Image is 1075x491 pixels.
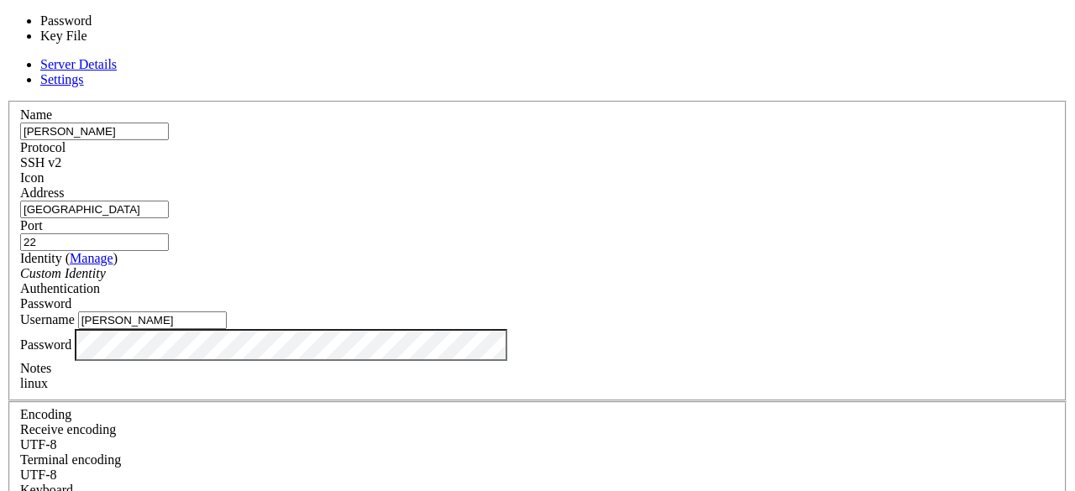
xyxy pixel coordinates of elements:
[20,281,100,295] label: Authentication
[20,251,118,265] label: Identity
[66,251,118,265] span: ( )
[40,13,174,29] li: Password
[20,437,57,452] span: UTF-8
[20,422,116,436] label: Set the expected encoding for data received from the host. If the encodings do not match, visual ...
[20,233,169,251] input: Port Number
[20,452,121,467] label: The default terminal encoding. ISO-2022 enables character map translations (like graphics maps). ...
[40,29,174,44] li: Key File
[20,123,169,140] input: Server Name
[20,437,1055,452] div: UTF-8
[20,296,1055,311] div: Password
[70,251,113,265] a: Manage
[20,312,75,326] label: Username
[20,155,61,170] span: SSH v2
[20,201,169,218] input: Host Name or IP
[20,376,1055,391] div: linux
[20,155,1055,170] div: SSH v2
[20,107,52,122] label: Name
[20,337,71,351] label: Password
[20,140,66,154] label: Protocol
[20,185,64,200] label: Address
[20,170,44,185] label: Icon
[20,361,51,375] label: Notes
[20,266,106,280] i: Custom Identity
[20,218,43,232] label: Port
[20,266,1055,281] div: Custom Identity
[20,467,1055,483] div: UTF-8
[20,407,71,421] label: Encoding
[20,467,57,482] span: UTF-8
[40,72,84,86] a: Settings
[20,296,71,311] span: Password
[78,311,227,329] input: Login Username
[40,57,117,71] a: Server Details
